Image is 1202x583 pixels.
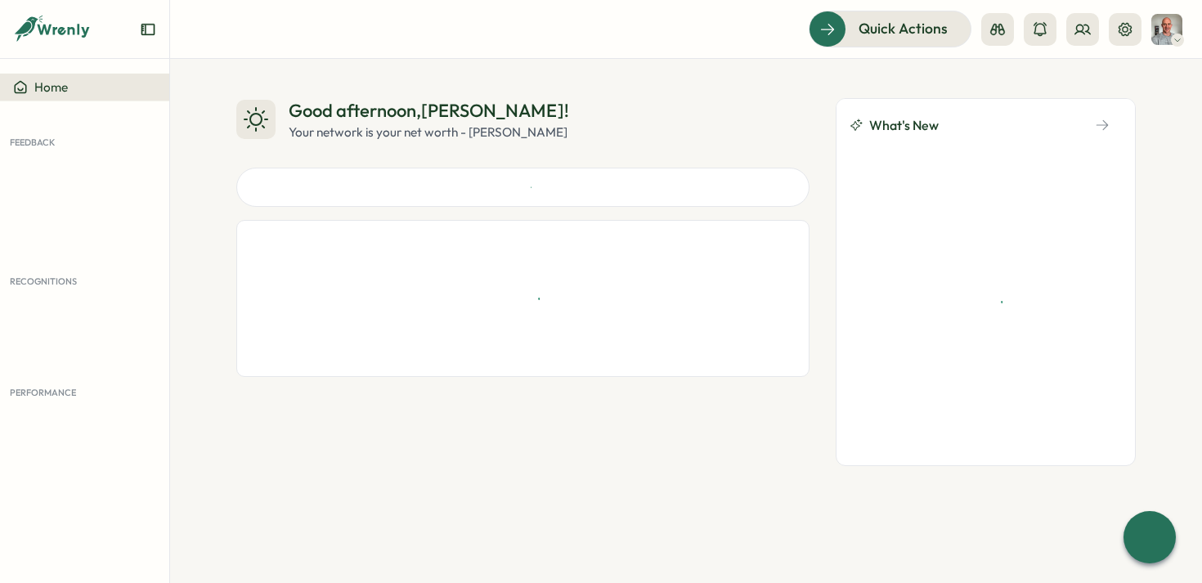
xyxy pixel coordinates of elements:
[859,18,948,39] span: Quick Actions
[809,11,971,47] button: Quick Actions
[289,123,569,141] div: Your network is your net worth - [PERSON_NAME]
[869,115,939,136] span: What's New
[140,21,156,38] button: Expand sidebar
[289,98,569,123] div: Good afternoon , [PERSON_NAME] !
[1151,14,1182,45] img: Philipp Eberhardt
[34,79,68,95] span: Home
